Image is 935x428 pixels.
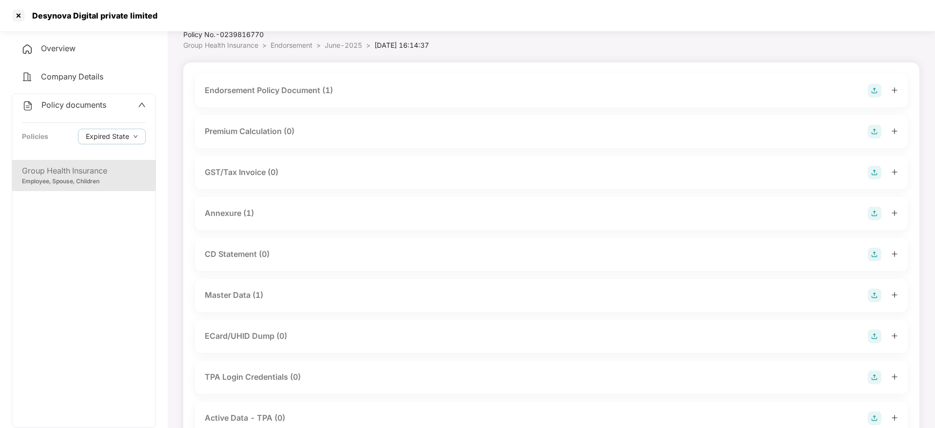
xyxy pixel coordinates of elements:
span: Overview [41,43,76,53]
img: svg+xml;base64,PHN2ZyB4bWxucz0iaHR0cDovL3d3dy53My5vcmcvMjAwMC9zdmciIHdpZHRoPSIyOCIgaGVpZ2h0PSIyOC... [868,84,881,97]
span: plus [891,210,898,216]
span: plus [891,332,898,339]
span: plus [891,251,898,257]
span: plus [891,87,898,94]
div: Desynova Digital private limited [26,11,157,20]
div: CD Statement (0) [205,248,270,260]
span: plus [891,128,898,135]
button: Expired Statedown [78,129,146,144]
span: plus [891,169,898,175]
img: svg+xml;base64,PHN2ZyB4bWxucz0iaHR0cDovL3d3dy53My5vcmcvMjAwMC9zdmciIHdpZHRoPSIyOCIgaGVpZ2h0PSIyOC... [868,370,881,384]
div: Active Data - TPA (0) [205,412,285,424]
img: svg+xml;base64,PHN2ZyB4bWxucz0iaHR0cDovL3d3dy53My5vcmcvMjAwMC9zdmciIHdpZHRoPSIyNCIgaGVpZ2h0PSIyNC... [22,100,34,112]
div: Master Data (1) [205,289,263,301]
span: > [262,41,267,49]
div: Premium Calculation (0) [205,125,294,137]
img: svg+xml;base64,PHN2ZyB4bWxucz0iaHR0cDovL3d3dy53My5vcmcvMjAwMC9zdmciIHdpZHRoPSIyOCIgaGVpZ2h0PSIyOC... [868,248,881,261]
div: Group Health Insurance [22,165,146,177]
img: svg+xml;base64,PHN2ZyB4bWxucz0iaHR0cDovL3d3dy53My5vcmcvMjAwMC9zdmciIHdpZHRoPSIyOCIgaGVpZ2h0PSIyOC... [868,207,881,220]
img: svg+xml;base64,PHN2ZyB4bWxucz0iaHR0cDovL3d3dy53My5vcmcvMjAwMC9zdmciIHdpZHRoPSIyOCIgaGVpZ2h0PSIyOC... [868,125,881,138]
img: svg+xml;base64,PHN2ZyB4bWxucz0iaHR0cDovL3d3dy53My5vcmcvMjAwMC9zdmciIHdpZHRoPSIyOCIgaGVpZ2h0PSIyOC... [868,330,881,343]
img: svg+xml;base64,PHN2ZyB4bWxucz0iaHR0cDovL3d3dy53My5vcmcvMjAwMC9zdmciIHdpZHRoPSIyOCIgaGVpZ2h0PSIyOC... [868,289,881,302]
span: Endorsement [271,41,312,49]
span: plus [891,292,898,298]
div: Policies [22,131,48,142]
div: GST/Tax Invoice (0) [205,166,278,178]
div: Employee, Spouse, Children [22,177,146,186]
div: Policy No.- 0239816770 [183,29,429,40]
span: Policy documents [41,100,106,110]
span: June-2025 [325,41,362,49]
span: Group Health Insurance [183,41,258,49]
div: Annexure (1) [205,207,254,219]
span: down [133,134,138,139]
img: svg+xml;base64,PHN2ZyB4bWxucz0iaHR0cDovL3d3dy53My5vcmcvMjAwMC9zdmciIHdpZHRoPSIyOCIgaGVpZ2h0PSIyOC... [868,166,881,179]
div: TPA Login Credentials (0) [205,371,301,383]
span: [DATE] 16:14:37 [374,41,429,49]
div: Endorsement Policy Document (1) [205,84,333,97]
span: Company Details [41,72,103,81]
span: > [366,41,370,49]
span: plus [891,373,898,380]
span: plus [891,414,898,421]
span: Expired State [86,131,129,142]
div: ECard/UHID Dump (0) [205,330,287,342]
img: svg+xml;base64,PHN2ZyB4bWxucz0iaHR0cDovL3d3dy53My5vcmcvMjAwMC9zdmciIHdpZHRoPSIyNCIgaGVpZ2h0PSIyNC... [21,71,33,83]
img: svg+xml;base64,PHN2ZyB4bWxucz0iaHR0cDovL3d3dy53My5vcmcvMjAwMC9zdmciIHdpZHRoPSIyOCIgaGVpZ2h0PSIyOC... [868,411,881,425]
span: up [138,101,146,109]
span: > [316,41,321,49]
img: svg+xml;base64,PHN2ZyB4bWxucz0iaHR0cDovL3d3dy53My5vcmcvMjAwMC9zdmciIHdpZHRoPSIyNCIgaGVpZ2h0PSIyNC... [21,43,33,55]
